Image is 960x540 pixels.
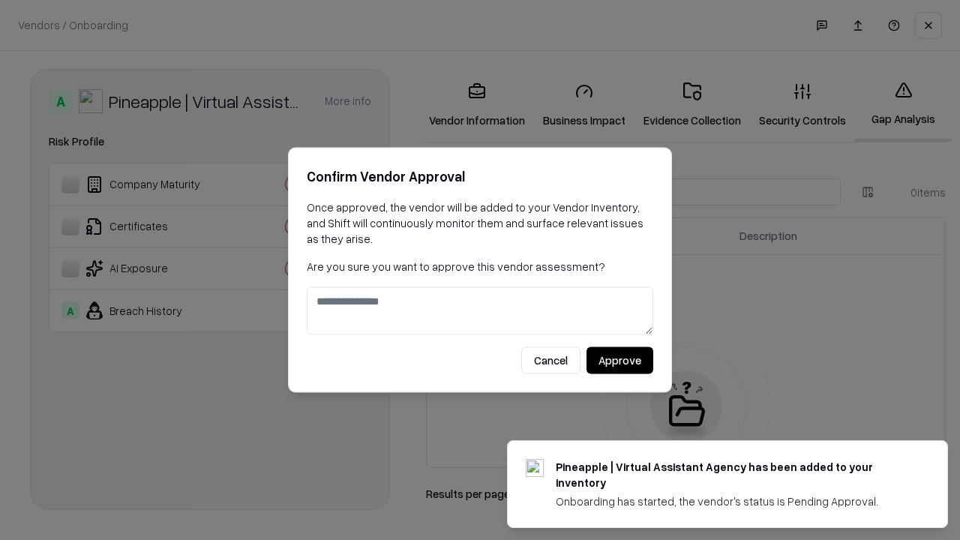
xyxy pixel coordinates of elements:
[307,199,653,247] p: Once approved, the vendor will be added to your Vendor Inventory, and Shift will continuously mon...
[521,347,580,374] button: Cancel
[307,259,653,274] p: Are you sure you want to approve this vendor assessment?
[556,459,911,490] div: Pineapple | Virtual Assistant Agency has been added to your inventory
[586,347,653,374] button: Approve
[307,166,653,187] h2: Confirm Vendor Approval
[556,493,911,509] div: Onboarding has started, the vendor's status is Pending Approval.
[526,459,544,477] img: trypineapple.com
